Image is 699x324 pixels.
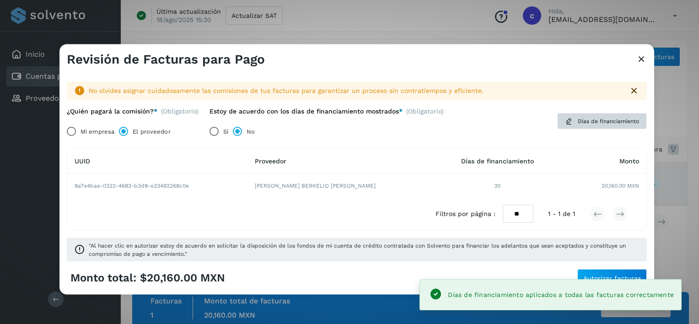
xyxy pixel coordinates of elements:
[161,107,199,115] span: (Obligatorio)
[223,122,228,140] label: Sí
[436,174,559,198] td: 30
[67,174,247,198] td: 8a7e4bae-0322-4683-b3d8-e33492268c0e
[247,174,436,198] td: [PERSON_NAME] BERKELIO [PERSON_NAME]
[75,157,90,164] span: UUID
[89,86,621,96] div: No olvides asignar cuidadosamente las comisiones de tus facturas para garantizar un proceso sin c...
[602,182,639,190] span: 20,160.00 MXN
[70,271,136,285] span: Monto total:
[448,291,674,298] span: Días de financiamiento aplicados a todas las facturas correctamente
[210,107,403,115] label: Estoy de acuerdo con los días de financiamiento mostrados
[577,269,647,287] button: Autorizar facturas
[89,241,640,258] span: "Al hacer clic en autorizar estoy de acuerdo en solicitar la disposición de los fondos de mi cuen...
[67,107,157,115] label: ¿Quién pagará la comisión?
[436,209,495,219] span: Filtros por página :
[81,122,114,140] label: Mi empresa
[548,209,575,219] span: 1 - 1 de 1
[406,107,444,119] span: (Obligatorio)
[557,113,647,130] button: Días de financiamiento
[619,157,639,164] span: Monto
[140,271,225,285] span: $20,160.00 MXN
[133,122,170,140] label: El proveedor
[583,275,641,281] span: Autorizar facturas
[578,117,639,125] span: Días de financiamiento
[461,157,534,164] span: Días de financiamiento
[247,122,255,140] label: No
[67,52,265,67] h3: Revisión de Facturas para Pago
[255,157,286,164] span: Proveedor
